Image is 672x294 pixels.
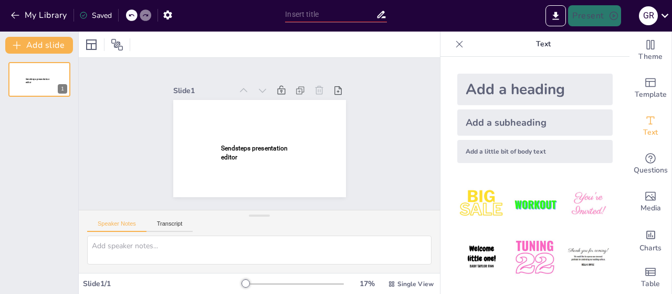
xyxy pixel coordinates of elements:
div: Add ready made slides [629,69,671,107]
span: Charts [639,242,661,254]
img: 4.jpeg [457,233,506,282]
div: Saved [79,11,112,21]
button: Export to PowerPoint [545,5,566,26]
input: Insert title [285,7,375,22]
button: Transcript [146,220,193,232]
img: 2.jpeg [510,180,559,229]
button: G R [639,5,658,26]
div: 1 [58,84,67,94]
div: Slide 1 [173,86,233,96]
span: Sendsteps presentation editor [220,145,287,161]
div: G R [639,6,658,25]
div: Change the overall theme [629,32,671,69]
span: Questions [634,165,668,176]
div: Slide 1 / 1 [83,279,243,289]
img: 1.jpeg [457,180,506,229]
button: Add slide [5,37,73,54]
div: Layout [83,36,100,53]
img: 3.jpeg [564,180,613,229]
div: Add a little bit of body text [457,140,613,163]
span: Media [640,202,661,214]
p: Text [468,32,619,57]
span: Theme [638,51,663,63]
button: My Library [8,7,71,24]
div: Add charts and graphs [629,221,671,259]
div: Get real-time input from your audience [629,145,671,183]
span: Text [643,127,658,138]
button: Speaker Notes [87,220,146,232]
span: Sendsteps presentation editor [26,78,49,84]
button: Present [568,5,621,26]
img: 6.jpeg [564,233,613,282]
div: Add a heading [457,74,613,105]
div: Add images, graphics, shapes or video [629,183,671,221]
div: Add a subheading [457,109,613,136]
span: Table [641,278,660,290]
div: Sendsteps presentation editor1 [8,62,70,97]
div: 17 % [354,279,380,289]
span: Template [635,89,667,100]
div: Add text boxes [629,107,671,145]
span: Position [111,38,123,51]
span: Single View [397,280,434,288]
img: 5.jpeg [510,233,559,282]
